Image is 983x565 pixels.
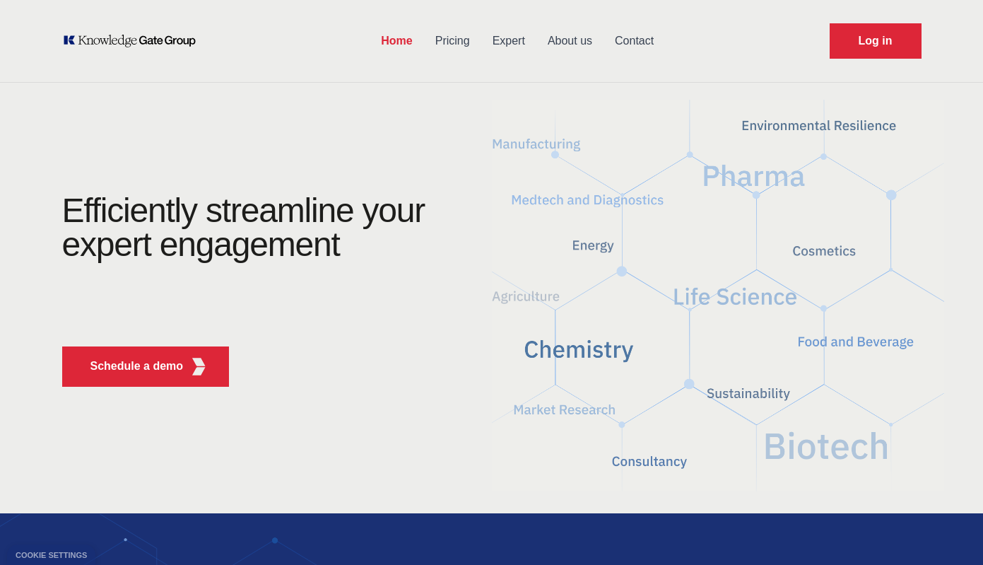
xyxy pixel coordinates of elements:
a: Home [370,23,423,59]
img: KGG Fifth Element RED [189,358,207,375]
a: Contact [604,23,665,59]
a: About us [536,23,604,59]
p: Schedule a demo [90,358,184,375]
h1: Efficiently streamline your expert engagement [62,192,425,263]
a: Expert [481,23,536,59]
a: Request Demo [830,23,922,59]
div: Cookie settings [16,552,87,559]
button: Schedule a demoKGG Fifth Element RED [62,346,230,387]
a: Pricing [424,23,481,59]
img: KGG Fifth Element RED [492,92,944,499]
a: KOL Knowledge Platform: Talk to Key External Experts (KEE) [62,34,206,48]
